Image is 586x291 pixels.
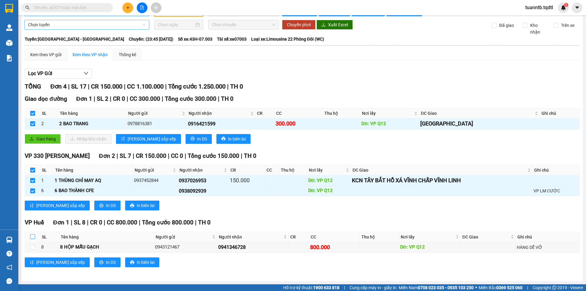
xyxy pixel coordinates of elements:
button: Lọc VP Gửi [25,69,92,78]
span: | [162,95,163,102]
div: 1 THÙNG CHỈ MAY AQ [55,177,132,184]
div: 8 HỘP MẪU GẠCH [60,244,153,251]
span: CC 300.000 [130,95,160,102]
span: Đã giao [497,22,516,29]
th: CR [289,232,309,242]
span: TH 0 [244,152,256,159]
th: SL [40,108,58,118]
span: In DS [197,136,207,142]
span: | [133,152,134,159]
button: printerIn DS [186,134,212,144]
span: printer [221,136,226,141]
div: 2 [41,120,57,128]
button: aim [151,2,161,13]
span: In DS [106,259,116,266]
span: Tổng cước 150.000 [188,152,239,159]
button: printerIn DS [94,201,121,210]
span: Tổng cước 800.000 [142,219,194,226]
span: Giao hàng [36,136,56,142]
div: 2 BAO TRANG [59,120,125,128]
input: Chọn ngày [158,21,194,28]
span: aim [154,5,158,10]
span: Tài xế: xe07003 [217,36,247,42]
img: warehouse-icon [6,24,13,31]
th: Thu hộ [323,108,360,118]
span: CR 150.000 [91,83,122,90]
span: | [88,83,89,90]
div: 0941346728 [218,243,288,251]
button: downloadNhập kho nhận [65,134,111,144]
span: VP Huế [25,219,44,226]
span: | [110,95,111,102]
span: Lọc VP Gửi [28,70,52,77]
span: | [168,152,169,159]
span: Miền Bắc [479,284,523,291]
span: sort-ascending [30,260,34,265]
span: caret-down [574,5,580,10]
span: Đơn 1 [76,95,92,102]
span: CR 0 [90,219,102,226]
span: question-circle [6,251,12,256]
span: Hỗ trợ kỹ thuật: [283,284,339,291]
img: icon-new-feature [561,5,566,10]
span: Cung cấp máy in - giấy in: [349,284,397,291]
span: sort-ascending [121,136,125,141]
div: DĐ: VP Q12 [400,244,460,251]
th: Thu hộ [279,165,307,175]
div: VP LM CƯỚC [534,187,578,194]
img: logo-vxr [5,4,13,13]
img: solution-icon [6,55,13,61]
img: warehouse-icon [6,40,13,46]
span: SL 8 [74,219,85,226]
th: CR [229,165,265,175]
b: Tuyến: [GEOGRAPHIC_DATA] - [GEOGRAPHIC_DATA] [25,37,124,42]
div: Xem theo VP gửi [30,51,61,58]
button: caret-down [572,2,582,13]
span: Số xe: 43H-07.003 [178,36,212,42]
span: Người nhận [189,110,249,117]
span: Người nhận [219,234,283,240]
button: printerIn DS [94,257,121,267]
div: 6 BAO THÀNH CFE [55,187,132,195]
span: CC 0 [171,152,183,159]
span: Người gửi [128,110,181,117]
span: down [84,71,89,76]
span: Nơi lấy [362,110,413,117]
input: Tìm tên, số ĐT hoặc mã đơn [34,4,106,11]
span: Người gửi [156,234,211,240]
sup: 1 [564,3,568,7]
span: ĐC Giao [353,167,526,173]
span: Chọn tuyến [28,20,146,29]
span: In DS [106,202,116,209]
span: copyright [552,286,556,290]
span: CR 0 [113,95,125,102]
span: upload [30,136,34,141]
th: Thu hộ [360,232,399,242]
div: 1 [41,177,52,184]
span: Tổng cước 1.250.000 [168,83,226,90]
div: Xem theo VP nhận [72,51,108,58]
span: Đơn 1 [53,219,69,226]
button: uploadGiao hàng [25,134,61,144]
div: 150.000 [230,176,264,185]
th: SL [40,165,54,175]
span: Xuất Excel [328,21,348,28]
th: SL [40,232,59,242]
span: SL 2 [97,95,108,102]
strong: 1900 633 818 [313,285,339,290]
span: | [227,83,229,90]
button: printerIn biên lai [125,257,159,267]
div: 300.000 [276,119,322,128]
span: | [241,152,242,159]
button: downloadXuất Excel [317,20,353,30]
span: [PERSON_NAME] sắp xếp [36,202,85,209]
button: plus [122,2,133,13]
div: HÀNG DỄ VỠ [517,244,578,251]
span: Đơn 4 [50,83,67,90]
div: 0937026953 [179,177,228,184]
span: sort-ascending [30,203,34,208]
span: CC 800.000 [107,219,137,226]
th: Tên hàng [59,232,154,242]
span: [PERSON_NAME] sắp xếp [128,136,176,142]
span: | [218,95,219,102]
